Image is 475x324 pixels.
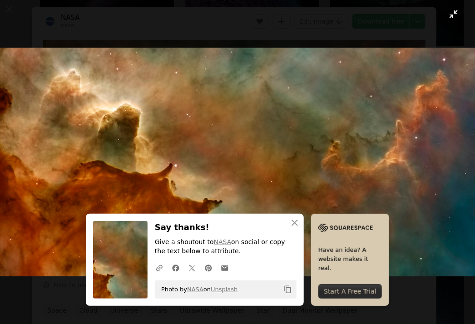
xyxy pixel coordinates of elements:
[318,245,382,273] span: Have an idea? A website makes it real.
[318,284,382,299] div: Start A Free Trial
[168,259,184,277] a: Share on Facebook
[184,259,200,277] a: Share on Twitter
[217,259,233,277] a: Share over email
[214,238,232,245] a: NASA
[155,238,297,256] p: Give a shoutout to on social or copy the text below to attribute.
[155,221,297,234] h3: Say thanks!
[200,259,217,277] a: Share on Pinterest
[280,282,296,297] button: Copy to clipboard
[211,286,237,293] a: Unsplash
[318,221,373,235] img: file-1705255347840-230a6ab5bca9image
[187,286,203,293] a: NASA
[157,282,238,297] span: Photo by on
[311,214,389,306] a: Have an idea? A website makes it real.Start A Free Trial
